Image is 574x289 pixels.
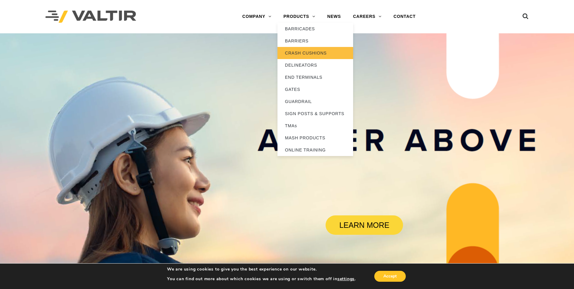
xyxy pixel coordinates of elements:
a: GUARDRAIL [277,95,353,108]
a: ONLINE TRAINING [277,144,353,156]
a: PRODUCTS [277,11,321,23]
p: We are using cookies to give you the best experience on our website. [167,267,356,272]
a: TMAs [277,120,353,132]
a: GATES [277,83,353,95]
a: CRASH CUSHIONS [277,47,353,59]
button: settings [337,276,355,282]
img: Valtir [45,11,136,23]
button: Accept [374,271,406,282]
a: COMPANY [236,11,277,23]
a: CAREERS [347,11,388,23]
a: BARRIERS [277,35,353,47]
a: MASH PRODUCTS [277,132,353,144]
p: You can find out more about which cookies we are using or switch them off in . [167,276,356,282]
a: LEARN MORE [326,215,403,235]
a: CONTACT [388,11,422,23]
a: DELINEATORS [277,59,353,71]
a: END TERMINALS [277,71,353,83]
a: SIGN POSTS & SUPPORTS [277,108,353,120]
a: BARRICADES [277,23,353,35]
a: NEWS [321,11,347,23]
